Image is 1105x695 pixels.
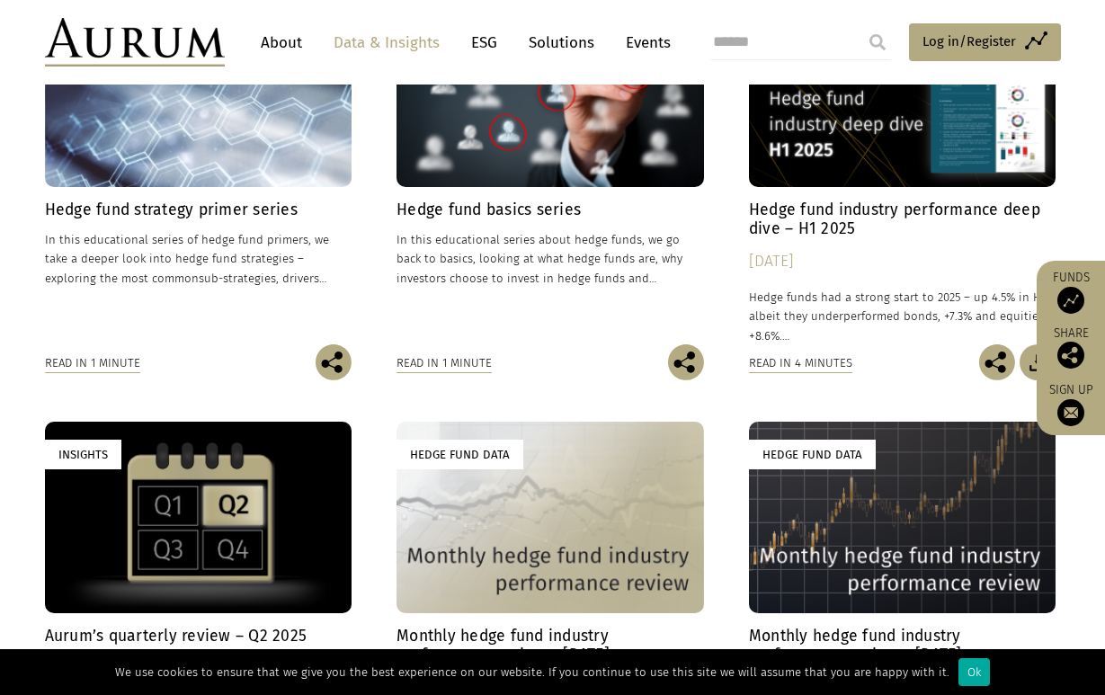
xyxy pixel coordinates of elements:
div: Hedge Fund Data [397,440,523,469]
h4: Hedge fund basics series [397,200,704,219]
a: Sign up [1046,382,1096,426]
img: Aurum [45,18,225,67]
a: ESG [462,26,506,59]
a: About [252,26,311,59]
img: Access Funds [1057,287,1084,314]
span: sub-strategies [199,272,276,285]
img: Share this post [668,344,704,380]
div: [DATE] [749,249,1056,274]
p: In this educational series of hedge fund primers, we take a deeper look into hedge fund strategie... [45,230,352,287]
a: Data & Insights [325,26,449,59]
div: Read in 1 minute [397,353,492,373]
h4: Monthly hedge fund industry performance review – [DATE] [749,627,1056,664]
div: Insights [45,440,121,469]
span: Log in/Register [922,31,1016,52]
h4: Aurum’s quarterly review – Q2 2025 [45,627,352,646]
a: Funds [1046,270,1096,314]
img: Share this post [1057,342,1084,369]
img: Download Article [1020,344,1056,380]
div: Read in 1 minute [45,353,140,373]
a: Events [617,26,671,59]
img: Share this post [316,344,352,380]
p: Hedge funds had a strong start to 2025 – up 4.5% in H1, albeit they underperformed bonds, +7.3% a... [749,288,1056,344]
input: Submit [860,24,896,60]
div: Share [1046,327,1096,369]
img: Sign up to our newsletter [1057,399,1084,426]
h4: Hedge fund industry performance deep dive – H1 2025 [749,200,1056,238]
a: Log in/Register [909,23,1061,61]
img: Share this post [979,344,1015,380]
h4: Monthly hedge fund industry performance review – [DATE] [397,627,704,664]
div: Hedge Fund Data [749,440,876,469]
a: Solutions [520,26,603,59]
h4: Hedge fund strategy primer series [45,200,352,219]
p: In this educational series about hedge funds, we go back to basics, looking at what hedge funds a... [397,230,704,287]
div: Read in 4 minutes [749,353,852,373]
div: Ok [958,658,990,686]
